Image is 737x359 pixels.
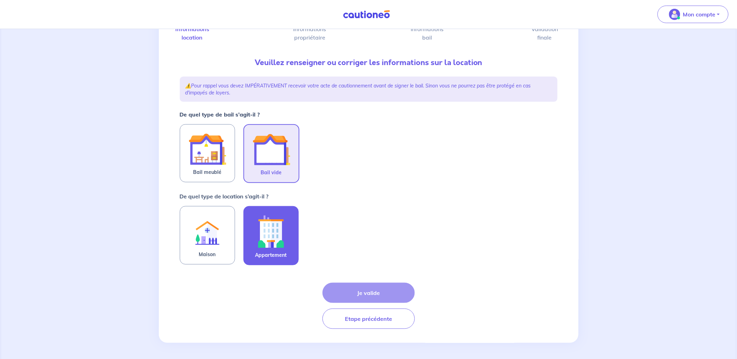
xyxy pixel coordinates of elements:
span: Bail vide [261,168,282,177]
label: Informations propriétaire [303,26,317,40]
label: Informations location [185,26,199,40]
img: illu_account_valid_menu.svg [669,9,680,20]
strong: De quel type de bail s’agit-il ? [180,111,260,118]
img: illu_rent.svg [189,212,226,250]
button: Etape précédente [323,309,415,329]
p: Veuillez renseigner ou corriger les informations sur la location [180,57,558,68]
span: Appartement [255,251,287,259]
img: illu_apartment.svg [252,212,290,251]
label: Informations bail [420,26,434,40]
img: illu_furnished_lease.svg [189,130,226,168]
p: ⚠️ [185,82,552,96]
span: Bail meublé [193,168,221,176]
p: Mon compte [683,10,716,19]
img: illu_empty_lease.svg [253,131,290,168]
em: Pour rappel vous devez IMPÉRATIVEMENT recevoir votre acte de cautionnement avant de signer le bai... [185,83,531,96]
button: illu_account_valid_menu.svgMon compte [658,6,729,23]
p: De quel type de location s’agit-il ? [180,192,269,200]
label: Validation finale [538,26,552,40]
img: Cautioneo [340,10,393,19]
span: Maison [199,250,216,259]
